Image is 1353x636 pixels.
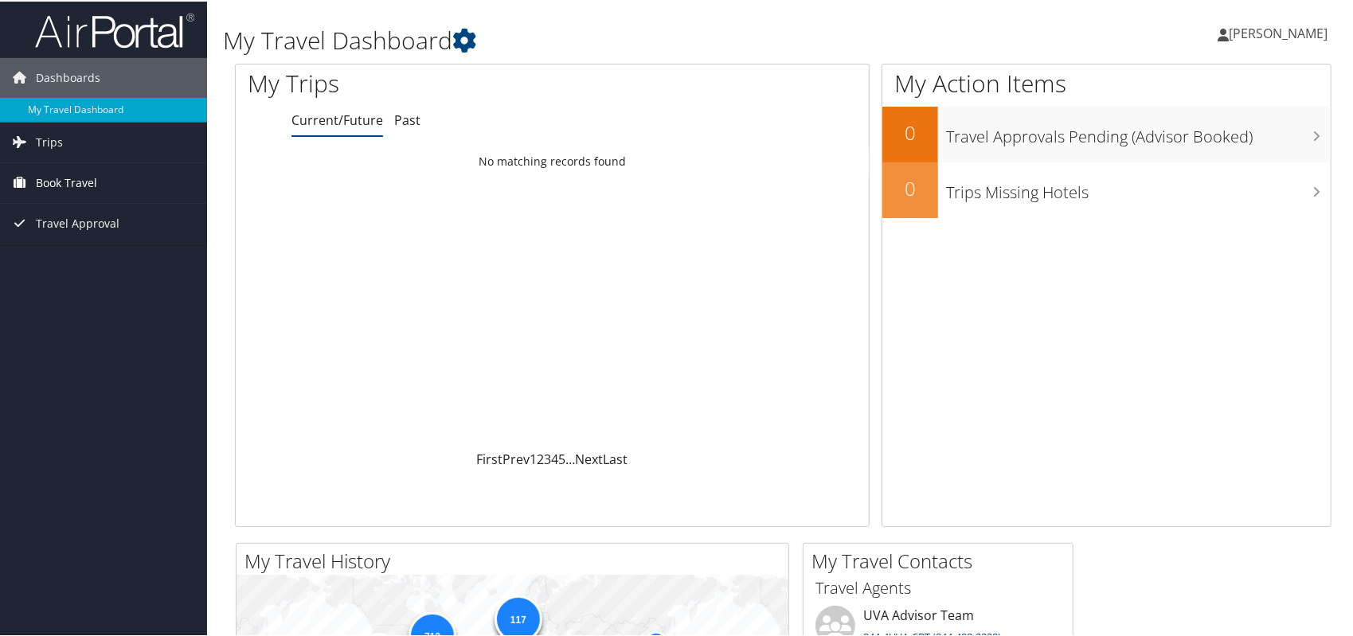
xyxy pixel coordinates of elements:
a: 0Trips Missing Hotels [882,161,1331,217]
a: [PERSON_NAME] [1218,8,1343,56]
a: Current/Future [291,110,383,127]
h2: My Travel History [244,546,788,573]
span: Book Travel [36,162,97,201]
h2: 0 [882,174,938,201]
h1: My Trips [248,65,593,99]
td: No matching records found [236,146,869,174]
a: 5 [558,449,565,466]
h1: My Action Items [882,65,1331,99]
span: Dashboards [36,57,100,96]
span: Trips [36,121,63,161]
a: Last [603,449,628,466]
a: Prev [502,449,530,466]
h3: Travel Approvals Pending (Advisor Booked) [946,116,1331,146]
a: 1 [530,449,537,466]
a: First [476,449,502,466]
h3: Trips Missing Hotels [946,172,1331,202]
span: … [565,449,575,466]
h2: 0 [882,118,938,145]
a: Past [394,110,420,127]
h1: My Travel Dashboard [223,22,970,56]
span: [PERSON_NAME] [1229,23,1328,41]
a: 4 [551,449,558,466]
a: 3 [544,449,551,466]
h2: My Travel Contacts [811,546,1073,573]
a: 2 [537,449,544,466]
a: Next [575,449,603,466]
span: Travel Approval [36,202,119,242]
h3: Travel Agents [815,576,1061,598]
img: airportal-logo.png [35,10,194,48]
a: 0Travel Approvals Pending (Advisor Booked) [882,105,1331,161]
